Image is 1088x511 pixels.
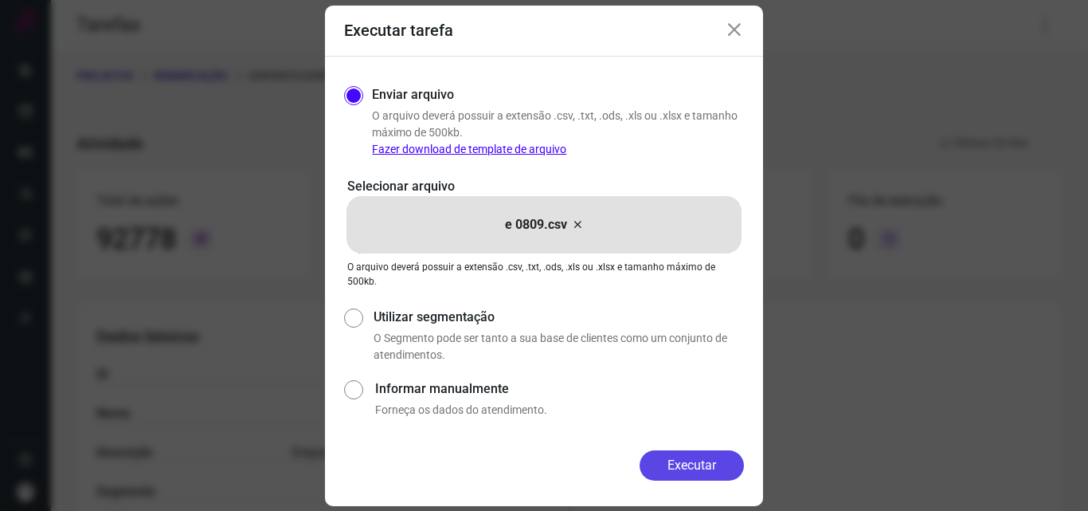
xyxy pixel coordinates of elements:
p: O arquivo deverá possuir a extensão .csv, .txt, .ods, .xls ou .xlsx e tamanho máximo de 500kb. [372,108,744,158]
label: Enviar arquivo [372,85,454,104]
label: Utilizar segmentação [374,308,744,327]
p: O Segmento pode ser tanto a sua base de clientes como um conjunto de atendimentos. [374,330,744,364]
p: Selecionar arquivo [347,177,741,196]
h3: Executar tarefa [344,21,453,40]
p: Forneça os dados do atendimento. [375,402,744,419]
p: e 0809.csv [505,215,567,234]
label: Informar manualmente [375,379,744,399]
p: O arquivo deverá possuir a extensão .csv, .txt, .ods, .xls ou .xlsx e tamanho máximo de 500kb. [347,260,741,289]
a: Fazer download de template de arquivo [372,143,566,155]
button: Executar [640,450,744,481]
